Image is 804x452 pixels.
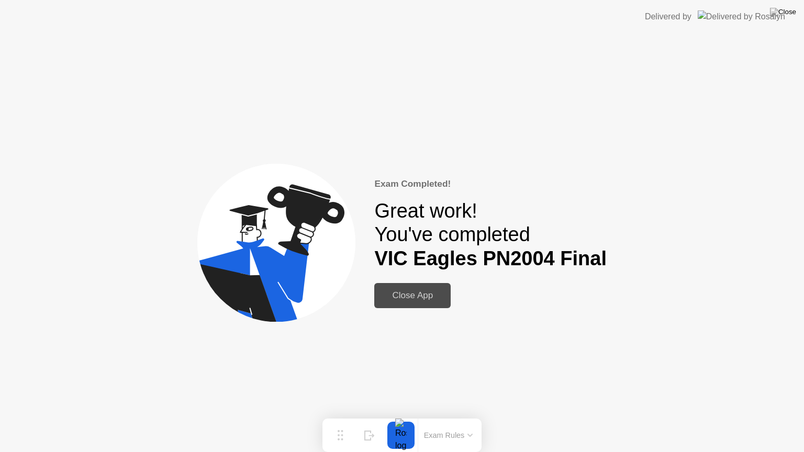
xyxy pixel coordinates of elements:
div: Exam Completed! [374,177,607,191]
div: Delivered by [645,10,691,23]
img: Close [770,8,796,16]
b: VIC Eagles PN2004 Final [374,247,607,269]
div: Great work! You've completed [374,199,607,271]
button: Exam Rules [421,431,476,440]
button: Close App [374,283,451,308]
div: Close App [377,290,448,301]
img: Delivered by Rosalyn [698,10,785,22]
